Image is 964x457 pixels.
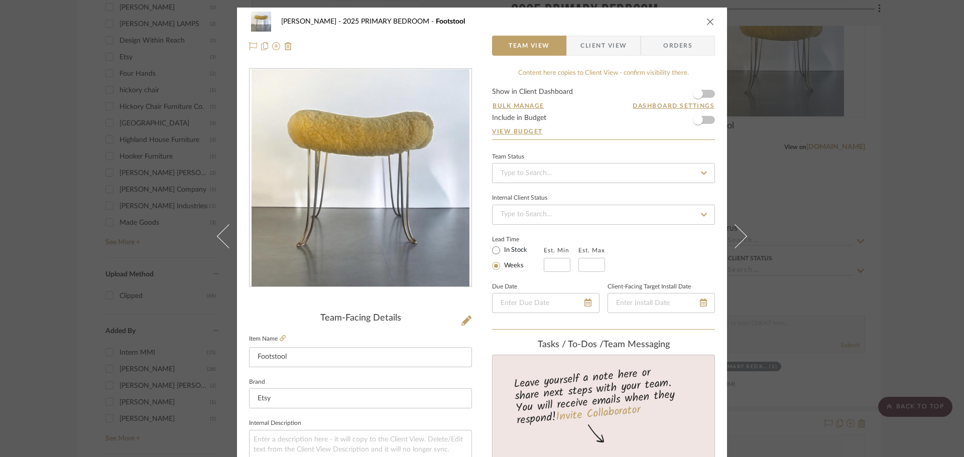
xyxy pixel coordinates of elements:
span: Tasks / To-Dos / [538,340,604,349]
div: Team Status [492,155,524,160]
label: Brand [249,380,265,385]
input: Enter Due Date [492,293,599,313]
div: Content here copies to Client View - confirm visibility there. [492,68,715,78]
img: 1d87ba92-f643-49ca-8053-32ff3643ba6b_436x436.jpg [252,69,469,287]
span: 2025 PRIMARY BEDROOM [343,18,436,25]
a: View Budget [492,127,715,135]
input: Type to Search… [492,163,715,183]
img: 1d87ba92-f643-49ca-8053-32ff3643ba6b_48x40.jpg [249,12,273,32]
label: Client-Facing Target Install Date [608,284,691,289]
button: close [706,17,715,26]
span: [PERSON_NAME] [281,18,343,25]
label: Est. Min [544,247,569,254]
button: Bulk Manage [492,101,545,110]
input: Enter Install Date [608,293,715,313]
div: team Messaging [492,340,715,351]
div: 0 [250,69,471,287]
div: Leave yourself a note here or share next steps with your team. You will receive emails when they ... [491,362,716,429]
label: Item Name [249,335,286,343]
label: In Stock [502,246,527,255]
mat-radio-group: Select item type [492,244,544,272]
label: Est. Max [578,247,605,254]
a: Invite Collaborator [555,401,641,426]
label: Internal Description [249,421,301,426]
span: Client View [580,36,627,56]
span: Orders [652,36,703,56]
input: Enter Brand [249,388,472,408]
span: Team View [509,36,550,56]
div: Internal Client Status [492,196,547,201]
label: Weeks [502,261,524,270]
span: Footstool [436,18,465,25]
input: Enter Item Name [249,347,472,367]
button: Dashboard Settings [632,101,715,110]
img: Remove from project [284,42,292,50]
input: Type to Search… [492,205,715,225]
label: Lead Time [492,235,544,244]
div: Team-Facing Details [249,313,472,324]
label: Due Date [492,284,517,289]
